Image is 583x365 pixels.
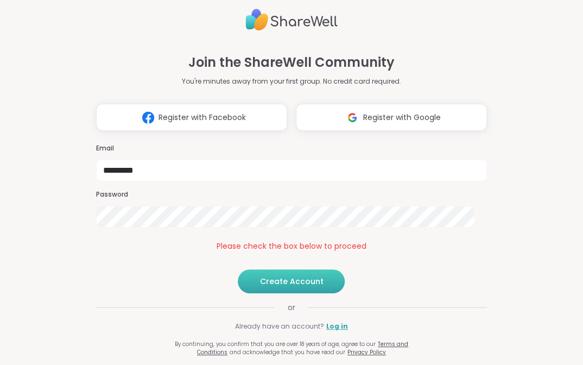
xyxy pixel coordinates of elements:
span: Register with Google [363,112,440,123]
span: Already have an account? [235,322,324,331]
a: Privacy Policy [347,348,386,356]
img: ShareWell Logomark [138,108,159,128]
span: or [275,302,308,313]
button: Register with Google [296,104,487,131]
a: Terms and Conditions [197,340,408,356]
a: Log in [326,322,348,331]
h3: Password [96,190,487,199]
img: ShareWell Logo [245,4,338,35]
span: Register with Facebook [159,112,246,123]
span: and acknowledge that you have read our [230,348,345,356]
p: You're minutes away from your first group. No credit card required. [182,77,401,86]
h1: Join the ShareWell Community [188,53,395,72]
span: Create Account [259,276,323,287]
span: By continuing, you confirm that you are over 18 years of age, agree to our [175,340,376,348]
img: ShareWell Logomark [342,108,363,128]
h3: Email [96,144,487,153]
button: Create Account [238,269,345,293]
div: Please check the box below to proceed [96,241,487,252]
button: Register with Facebook [96,104,287,131]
